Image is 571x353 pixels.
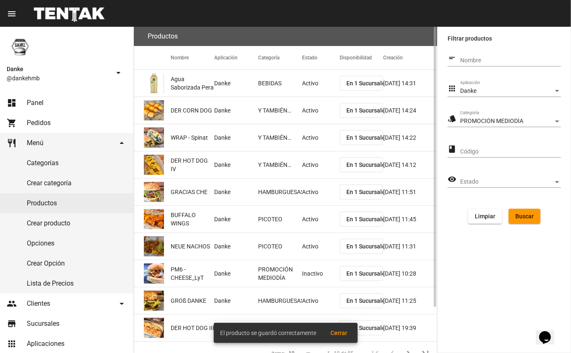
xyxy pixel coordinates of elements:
[383,70,437,97] mat-cell: [DATE] 14:31
[346,297,388,304] span: En 1 Sucursales
[475,213,495,220] span: Limpiar
[144,155,164,175] img: 2101e8c8-98bc-4e4a-b63d-15c93b71735f.png
[7,64,110,74] span: Danke
[460,179,553,185] span: Estado
[346,80,388,87] span: En 1 Sucursales
[117,138,127,148] mat-icon: arrow_drop_down
[340,46,384,69] mat-header-cell: Disponibilidad
[302,70,340,97] mat-cell: Activo
[171,46,215,69] mat-header-cell: Nombre
[302,233,340,260] mat-cell: Activo
[383,206,437,233] mat-cell: [DATE] 11:45
[448,33,561,43] label: Filtrar productos
[117,299,127,309] mat-icon: arrow_drop_down
[340,239,384,254] button: En 1 Sucursales
[215,70,259,97] mat-cell: Danke
[7,138,17,148] mat-icon: restaurant
[302,287,340,314] mat-cell: Activo
[171,106,212,115] span: DER CORN DOG
[515,213,534,220] span: Buscar
[7,118,17,128] mat-icon: shopping_cart
[27,119,51,127] span: Pedidos
[383,287,437,314] mat-cell: [DATE] 11:25
[346,161,388,168] span: En 1 Sucursales
[302,46,340,69] mat-header-cell: Estado
[460,118,561,125] mat-select: Categoría
[536,320,563,345] iframe: chat widget
[171,75,215,92] span: Agua Saborizada Pera
[144,100,164,120] img: 0a44530d-f050-4a3a-9d7f-6ed94349fcf6.png
[27,340,64,348] span: Aplicaciones
[144,263,164,284] img: f4fd4fc5-1d0f-45c4-b852-86da81b46df0.png
[460,87,476,94] span: Danke
[144,318,164,338] img: 80660d7d-92ce-4920-87ef-5263067dcc48.png
[215,260,259,287] mat-cell: Danke
[302,260,340,287] mat-cell: Inactivo
[148,31,178,42] h3: Productos
[144,236,164,256] img: ce274695-1ce7-40c2-b596-26e3d80ba656.png
[460,148,561,155] input: Código
[340,212,384,227] button: En 1 Sucursales
[340,76,384,91] button: En 1 Sucursales
[220,329,317,337] span: El producto se guardó correctamente
[383,46,437,69] mat-header-cell: Creación
[144,182,164,202] img: f44e3677-93e0-45e7-9b22-8afb0cb9c0b5.png
[460,57,561,64] input: Nombre
[340,130,384,145] button: En 1 Sucursales
[258,206,302,233] mat-cell: PICOTEO
[448,114,456,124] mat-icon: style
[383,151,437,178] mat-cell: [DATE] 14:12
[7,319,17,329] mat-icon: store
[302,179,340,205] mat-cell: Activo
[258,233,302,260] mat-cell: PICOTEO
[7,33,33,60] img: 1d4517d0-56da-456b-81f5-6111ccf01445.png
[383,179,437,205] mat-cell: [DATE] 11:51
[134,27,437,46] flou-section-header: Productos
[460,118,523,124] span: PROMOCIÓN MEDIODÍA
[7,339,17,349] mat-icon: apps
[346,189,388,195] span: En 1 Sucursales
[448,144,456,154] mat-icon: class
[113,68,123,78] mat-icon: arrow_drop_down
[215,97,259,124] mat-cell: Danke
[215,287,259,314] mat-cell: Danke
[509,209,540,224] button: Buscar
[258,46,302,69] mat-header-cell: Categoría
[340,293,384,308] button: En 1 Sucursales
[383,315,437,341] mat-cell: [DATE] 19:39
[468,209,502,224] button: Limpiar
[383,260,437,287] mat-cell: [DATE] 10:28
[215,151,259,178] mat-cell: Danke
[215,46,259,69] mat-header-cell: Aplicación
[448,84,456,94] mat-icon: apps
[27,139,44,147] span: Menú
[258,70,302,97] mat-cell: BEBIDAS
[324,325,354,340] button: Cerrar
[171,188,207,196] span: GRACIAS CHE
[258,124,302,151] mat-cell: Y TAMBIÉN…
[144,73,164,93] img: d7cd4ccb-e923-436d-94c5-56a0338c840e.png
[144,209,164,229] img: 3441f565-b6db-4b42-ad11-33f843c8c403.png
[171,324,214,332] span: DER HOT DOG III
[171,156,215,173] span: DER HOT DOG IV
[383,124,437,151] mat-cell: [DATE] 14:22
[340,184,384,200] button: En 1 Sucursales
[340,266,384,281] button: En 1 Sucursales
[171,242,210,251] span: NEUE NACHOS
[171,265,215,282] span: PM6 - CHEESE_LyT
[340,103,384,118] button: En 1 Sucursales
[144,291,164,311] img: e78ba89a-d4a4-48df-a29c-741630618342.png
[27,299,50,308] span: Clientes
[460,88,561,95] mat-select: Aplicación
[383,97,437,124] mat-cell: [DATE] 14:24
[302,151,340,178] mat-cell: Activo
[258,179,302,205] mat-cell: HAMBURGUESAS
[27,320,59,328] span: Sucursales
[302,206,340,233] mat-cell: Activo
[215,206,259,233] mat-cell: Danke
[258,97,302,124] mat-cell: Y TAMBIÉN…
[215,179,259,205] mat-cell: Danke
[302,97,340,124] mat-cell: Activo
[331,330,348,336] span: Cerrar
[258,260,302,287] mat-cell: PROMOCIÓN MEDIODÍA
